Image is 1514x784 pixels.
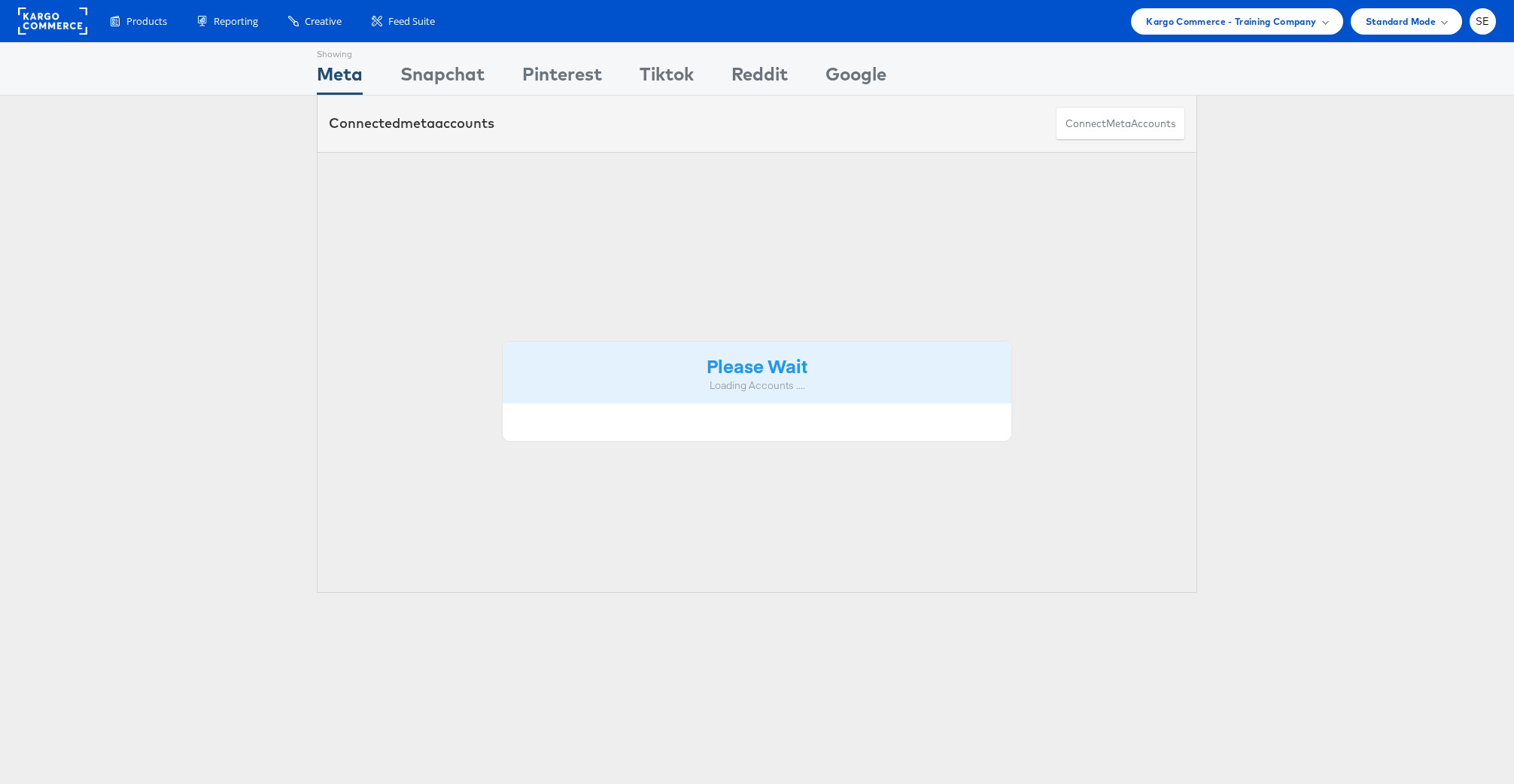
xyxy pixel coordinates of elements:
[329,114,494,133] div: Connected accounts
[522,61,602,95] div: Pinterest
[1476,17,1490,26] span: SE
[825,61,886,95] div: Google
[305,14,342,29] span: Creative
[1146,14,1316,29] span: Kargo Commerce - Training Company
[514,378,1000,393] div: Loading Accounts ....
[388,14,435,29] span: Feed Suite
[126,14,167,29] span: Products
[1106,117,1131,131] span: meta
[1366,14,1436,29] span: Standard Mode
[1056,107,1185,141] button: ConnectmetaAccounts
[317,61,363,95] div: Meta
[317,43,363,61] div: Showing
[214,14,258,29] span: Reporting
[400,114,435,132] span: meta
[400,61,485,95] div: Snapchat
[640,61,694,95] div: Tiktok
[707,353,807,378] strong: Please Wait
[731,61,788,95] div: Reddit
